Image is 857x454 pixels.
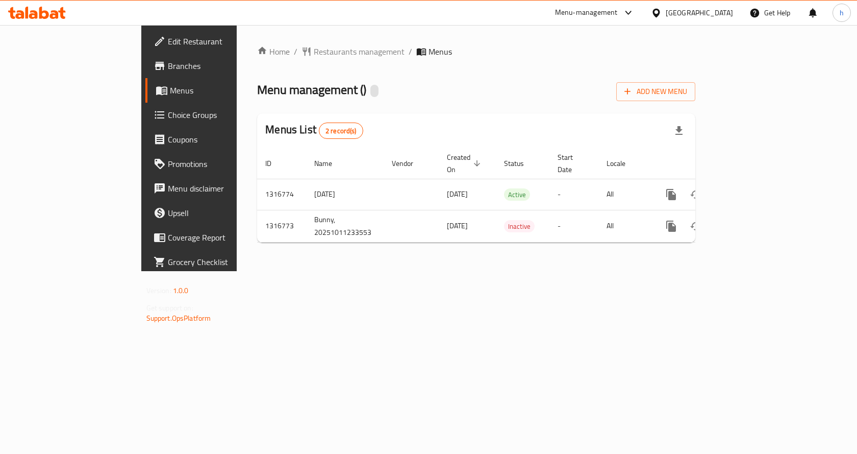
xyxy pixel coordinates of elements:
[170,84,276,97] span: Menus
[168,256,276,268] span: Grocery Checklist
[146,312,211,325] a: Support.OpsPlatform
[607,157,639,170] span: Locale
[168,133,276,146] span: Coupons
[840,7,844,18] span: h
[145,201,285,225] a: Upsell
[294,45,297,58] li: /
[684,182,708,207] button: Change Status
[447,187,468,201] span: [DATE]
[314,157,345,170] span: Name
[145,54,285,78] a: Branches
[409,45,412,58] li: /
[265,157,285,170] span: ID
[319,126,363,136] span: 2 record(s)
[168,182,276,195] span: Menu disclaimer
[168,35,276,47] span: Edit Restaurant
[659,214,684,238] button: more
[146,284,171,297] span: Version:
[651,148,765,179] th: Actions
[667,118,691,143] div: Export file
[447,151,484,176] span: Created On
[598,210,651,242] td: All
[504,157,537,170] span: Status
[168,231,276,244] span: Coverage Report
[616,82,695,101] button: Add New Menu
[145,78,285,103] a: Menus
[146,301,193,315] span: Get support on:
[504,188,530,201] div: Active
[145,176,285,201] a: Menu disclaimer
[555,7,618,19] div: Menu-management
[428,45,452,58] span: Menus
[145,152,285,176] a: Promotions
[392,157,426,170] span: Vendor
[666,7,733,18] div: [GEOGRAPHIC_DATA]
[145,250,285,274] a: Grocery Checklist
[168,158,276,170] span: Promotions
[659,182,684,207] button: more
[173,284,189,297] span: 1.0.0
[265,122,363,139] h2: Menus List
[558,151,586,176] span: Start Date
[168,207,276,219] span: Upsell
[314,45,405,58] span: Restaurants management
[306,210,384,242] td: Bunny, 20251011233553
[504,189,530,201] span: Active
[549,179,598,210] td: -
[319,123,363,139] div: Total records count
[306,179,384,210] td: [DATE]
[145,225,285,250] a: Coverage Report
[145,103,285,127] a: Choice Groups
[257,45,695,58] nav: breadcrumb
[168,60,276,72] span: Branches
[624,85,687,98] span: Add New Menu
[504,221,535,232] span: Inactive
[145,127,285,152] a: Coupons
[684,214,708,238] button: Change Status
[301,45,405,58] a: Restaurants management
[549,210,598,242] td: -
[145,29,285,54] a: Edit Restaurant
[257,78,366,101] span: Menu management ( )
[168,109,276,121] span: Choice Groups
[447,219,468,232] span: [DATE]
[257,148,765,243] table: enhanced table
[598,179,651,210] td: All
